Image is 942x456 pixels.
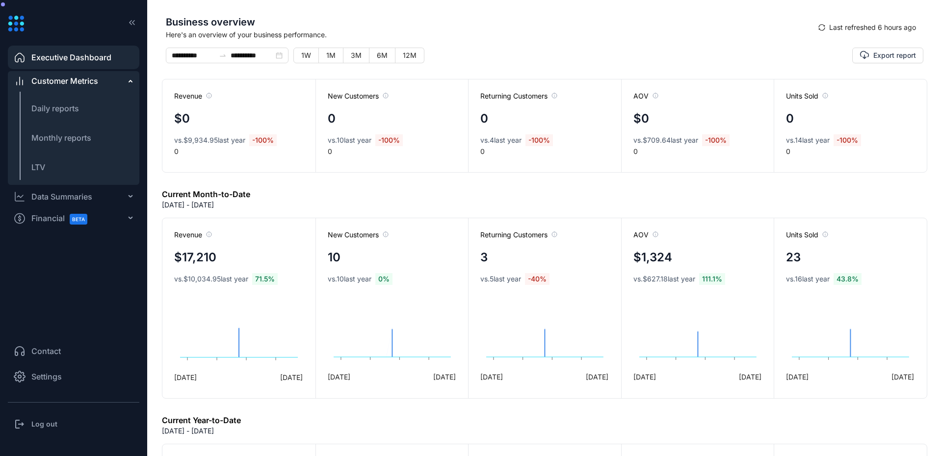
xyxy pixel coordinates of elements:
span: New Customers [328,230,389,240]
span: Daily reports [31,103,79,113]
p: [DATE] - [DATE] [162,200,214,210]
span: [DATE] [786,372,809,382]
button: Export report [852,48,923,63]
span: Financial [31,207,96,229]
span: [DATE] [480,372,503,382]
h4: $0 [633,110,649,127]
span: Returning Customers [480,230,557,240]
h4: $1,324 [633,249,672,266]
span: vs. $709.64 last year [633,135,698,145]
div: Data Summaries [31,191,92,203]
h3: Log out [31,419,57,429]
span: Contact [31,345,61,357]
span: 1W [301,51,311,59]
span: 3M [351,51,362,59]
span: 6M [377,51,388,59]
span: Monthly reports [31,133,91,143]
span: vs. 16 last year [786,274,830,284]
span: sync [818,24,825,31]
span: Executive Dashboard [31,51,111,63]
span: Business overview [166,15,811,29]
h4: $0 [174,110,190,127]
h4: 23 [786,249,801,266]
span: BETA [70,214,87,225]
span: vs. $10,034.95 last year [174,274,248,284]
span: Customer Metrics [31,75,98,87]
h4: 3 [480,249,488,266]
span: [DATE] [633,372,656,382]
h4: 0 [328,110,336,127]
span: [DATE] [433,372,456,382]
span: to [219,51,227,59]
span: LTV [31,162,45,172]
span: 1M [326,51,336,59]
p: [DATE] - [DATE] [162,426,214,436]
span: 12M [403,51,417,59]
span: 111.1 % [699,273,725,285]
span: Settings [31,371,62,382]
span: swap-right [219,51,227,59]
div: 0 [162,79,315,172]
span: Returning Customers [480,91,557,101]
span: -100 % [702,134,730,146]
span: Last refreshed 6 hours ago [829,22,916,33]
span: Units Sold [786,230,828,240]
span: vs. 4 last year [480,135,522,145]
div: 0 [621,79,774,172]
span: -100 % [525,134,553,146]
span: vs. 5 last year [480,274,521,284]
span: vs. $627.18 last year [633,274,695,284]
span: vs. 14 last year [786,135,830,145]
span: 43.8 % [834,273,862,285]
h4: 10 [328,249,340,266]
span: Units Sold [786,91,828,101]
span: -40 % [525,273,549,285]
h6: Current Year-to-Date [162,414,241,426]
span: [DATE] [586,372,608,382]
span: vs. $9,934.95 last year [174,135,245,145]
span: [DATE] [328,372,350,382]
span: AOV [633,91,658,101]
span: [DATE] [280,372,303,382]
span: [DATE] [739,372,761,382]
button: syncLast refreshed 6 hours ago [811,20,923,35]
h4: 0 [480,110,488,127]
h4: 0 [786,110,794,127]
h4: $17,210 [174,249,216,266]
span: 0 % [375,273,392,285]
div: 0 [774,79,927,172]
span: vs. 10 last year [328,135,371,145]
span: Export report [873,51,916,60]
div: 0 [315,79,469,172]
span: vs. 10 last year [328,274,371,284]
span: New Customers [328,91,389,101]
span: -100 % [375,134,403,146]
span: Revenue [174,91,212,101]
span: -100 % [834,134,861,146]
span: Revenue [174,230,212,240]
span: Here's an overview of your business performance. [166,29,811,40]
h6: Current Month-to-Date [162,188,250,200]
span: 71.5 % [252,273,278,285]
span: [DATE] [174,372,197,382]
div: 0 [468,79,621,172]
span: [DATE] [891,372,914,382]
span: AOV [633,230,658,240]
span: -100 % [249,134,277,146]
